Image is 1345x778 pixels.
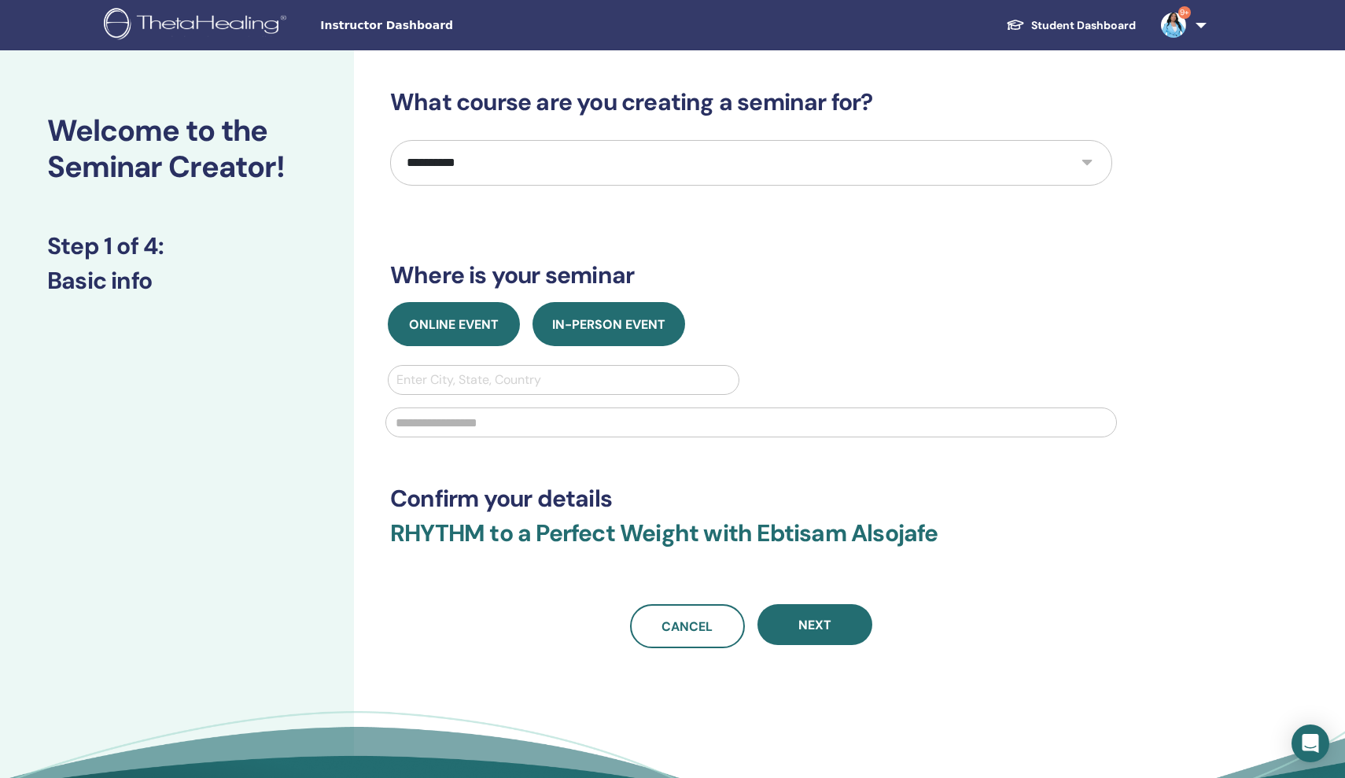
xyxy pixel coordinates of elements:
[390,519,1112,566] h3: RHYTHM to a Perfect Weight with Ebtisam Alsojafe
[390,261,1112,289] h3: Where is your seminar
[661,618,713,635] span: Cancel
[409,316,499,333] span: Online Event
[532,302,685,346] button: In-Person Event
[630,604,745,648] a: Cancel
[1292,725,1329,762] div: Open Intercom Messenger
[47,113,307,185] h2: Welcome to the Seminar Creator!
[104,8,292,43] img: logo.png
[388,302,520,346] button: Online Event
[798,617,831,633] span: Next
[390,88,1112,116] h3: What course are you creating a seminar for?
[552,316,665,333] span: In-Person Event
[47,267,307,295] h3: Basic info
[1161,13,1186,38] img: default.jpg
[757,604,872,645] button: Next
[1006,18,1025,31] img: graduation-cap-white.svg
[47,232,307,260] h3: Step 1 of 4 :
[1178,6,1191,19] span: 9+
[320,17,556,34] span: Instructor Dashboard
[390,485,1112,513] h3: Confirm your details
[993,11,1148,40] a: Student Dashboard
